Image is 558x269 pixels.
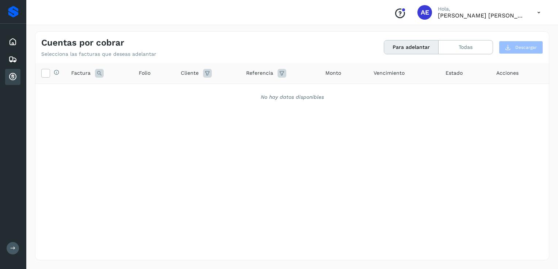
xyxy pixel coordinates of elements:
[496,69,519,77] span: Acciones
[384,40,439,54] button: Para adelantar
[5,34,20,50] div: Inicio
[439,40,493,54] button: Todas
[41,51,156,57] p: Selecciona las facturas que deseas adelantar
[446,69,463,77] span: Estado
[374,69,405,77] span: Vencimiento
[515,44,537,51] span: Descargar
[71,69,91,77] span: Factura
[45,93,539,101] div: No hay datos disponibles
[41,38,124,48] h4: Cuentas por cobrar
[181,69,199,77] span: Cliente
[499,41,543,54] button: Descargar
[438,12,525,19] p: AARON EDUARDO GOMEZ ULLOA
[438,6,525,12] p: Hola,
[246,69,273,77] span: Referencia
[5,51,20,67] div: Embarques
[5,69,20,85] div: Cuentas por cobrar
[325,69,341,77] span: Monto
[139,69,150,77] span: Folio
